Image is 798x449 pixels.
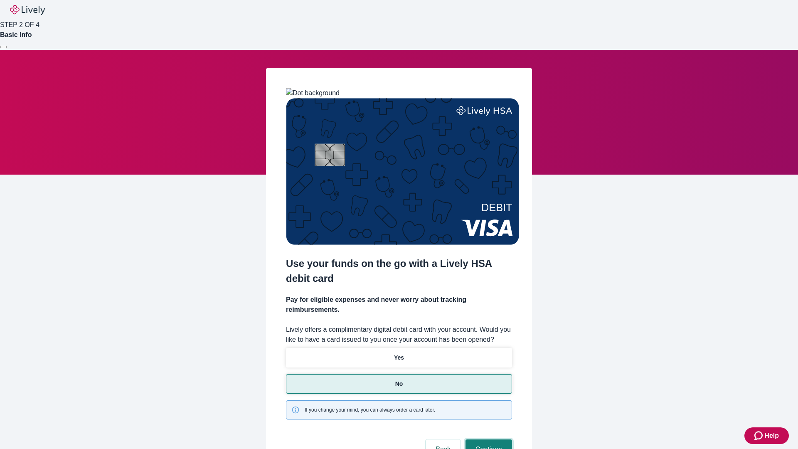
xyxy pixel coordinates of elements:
p: Yes [394,353,404,362]
svg: Zendesk support icon [754,431,764,441]
button: Yes [286,348,512,368]
img: Lively [10,5,45,15]
img: Dot background [286,88,340,98]
label: Lively offers a complimentary digital debit card with your account. Would you like to have a card... [286,325,512,345]
button: No [286,374,512,394]
button: Zendesk support iconHelp [744,427,789,444]
span: If you change your mind, you can always order a card later. [305,406,435,414]
h4: Pay for eligible expenses and never worry about tracking reimbursements. [286,295,512,315]
span: Help [764,431,779,441]
p: No [395,380,403,388]
h2: Use your funds on the go with a Lively HSA debit card [286,256,512,286]
img: Debit card [286,98,519,245]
